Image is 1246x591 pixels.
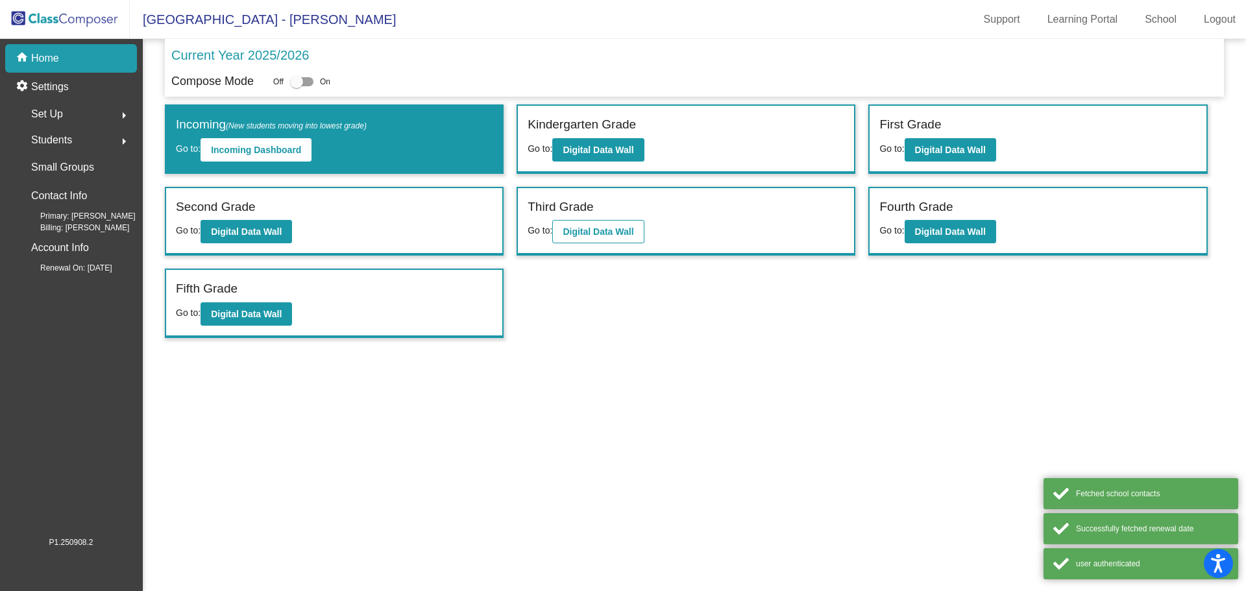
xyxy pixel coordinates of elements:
button: Incoming Dashboard [201,138,311,162]
mat-icon: home [16,51,31,66]
span: Go to: [528,225,552,235]
p: Account Info [31,239,89,257]
span: Go to: [176,143,201,154]
label: First Grade [879,115,941,134]
span: (New students moving into lowest grade) [226,121,367,130]
button: Digital Data Wall [905,138,996,162]
b: Digital Data Wall [563,226,633,237]
button: Digital Data Wall [905,220,996,243]
button: Digital Data Wall [201,220,292,243]
mat-icon: arrow_right [116,134,132,149]
b: Digital Data Wall [915,226,986,237]
button: Digital Data Wall [552,138,644,162]
p: Current Year 2025/2026 [171,45,309,65]
button: Digital Data Wall [201,302,292,326]
span: Students [31,131,72,149]
a: School [1134,9,1187,30]
label: Incoming [176,115,367,134]
span: Renewal On: [DATE] [19,262,112,274]
label: Kindergarten Grade [528,115,636,134]
p: Home [31,51,59,66]
span: Go to: [176,225,201,235]
label: Second Grade [176,198,256,217]
label: Fourth Grade [879,198,953,217]
b: Incoming Dashboard [211,145,301,155]
span: [GEOGRAPHIC_DATA] - [PERSON_NAME] [130,9,396,30]
span: Primary: [PERSON_NAME] [19,210,136,222]
a: Support [973,9,1031,30]
b: Digital Data Wall [915,145,986,155]
span: Billing: [PERSON_NAME] [19,222,129,234]
span: Go to: [528,143,552,154]
b: Digital Data Wall [563,145,633,155]
span: Off [273,76,284,88]
b: Digital Data Wall [211,226,282,237]
mat-icon: arrow_right [116,108,132,123]
a: Logout [1193,9,1246,30]
button: Digital Data Wall [552,220,644,243]
p: Small Groups [31,158,94,176]
span: Go to: [176,308,201,318]
mat-icon: settings [16,79,31,95]
a: Learning Portal [1037,9,1129,30]
span: Set Up [31,105,63,123]
p: Contact Info [31,187,87,205]
span: On [320,76,330,88]
label: Fifth Grade [176,280,238,298]
span: Go to: [879,143,904,154]
span: Go to: [879,225,904,235]
b: Digital Data Wall [211,309,282,319]
p: Compose Mode [171,73,254,90]
p: Settings [31,79,69,95]
label: Third Grade [528,198,593,217]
